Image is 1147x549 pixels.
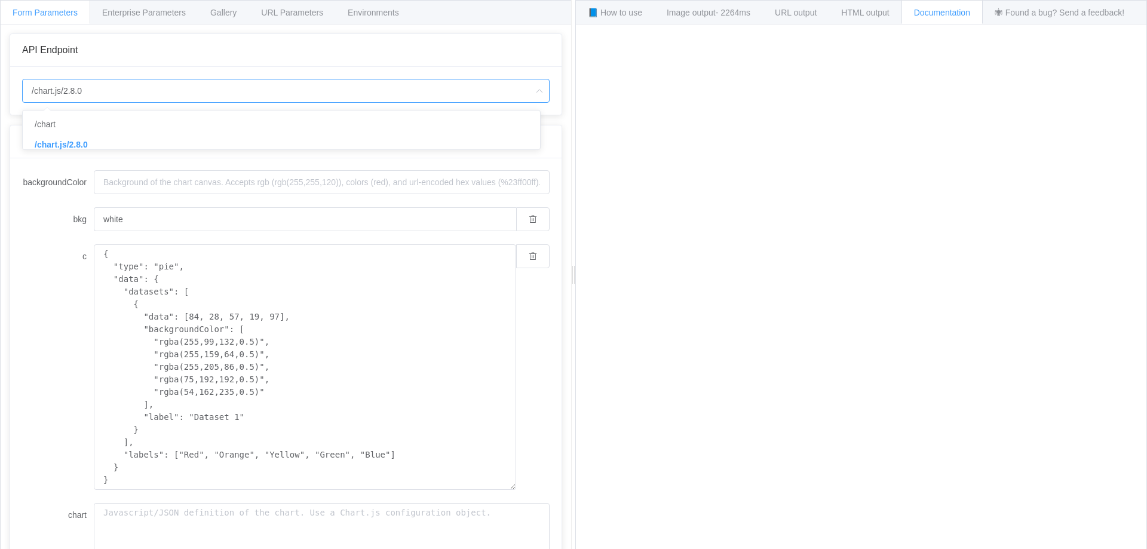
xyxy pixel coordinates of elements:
label: chart [22,503,94,527]
input: Background of the chart canvas. Accepts rgb (rgb(255,255,120)), colors (red), and url-encoded hex... [94,207,516,231]
span: 🕷 Found a bug? Send a feedback! [995,8,1124,17]
span: Environments [348,8,399,17]
span: /chart [35,119,56,129]
input: Background of the chart canvas. Accepts rgb (rgb(255,255,120)), colors (red), and url-encoded hex... [94,170,550,194]
span: URL output [775,8,817,17]
span: 📘 How to use [588,8,642,17]
span: API Endpoint [22,45,78,55]
span: URL Parameters [261,8,323,17]
span: Image output [667,8,750,17]
label: bkg [22,207,94,231]
span: Documentation [914,8,970,17]
label: c [22,244,94,268]
span: Gallery [210,8,237,17]
span: /chart.js/2.8.0 [35,140,88,149]
label: backgroundColor [22,170,94,194]
span: - 2264ms [716,8,750,17]
input: Select [22,79,550,103]
span: HTML output [841,8,889,17]
span: Enterprise Parameters [102,8,186,17]
span: Form Parameters [13,8,78,17]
